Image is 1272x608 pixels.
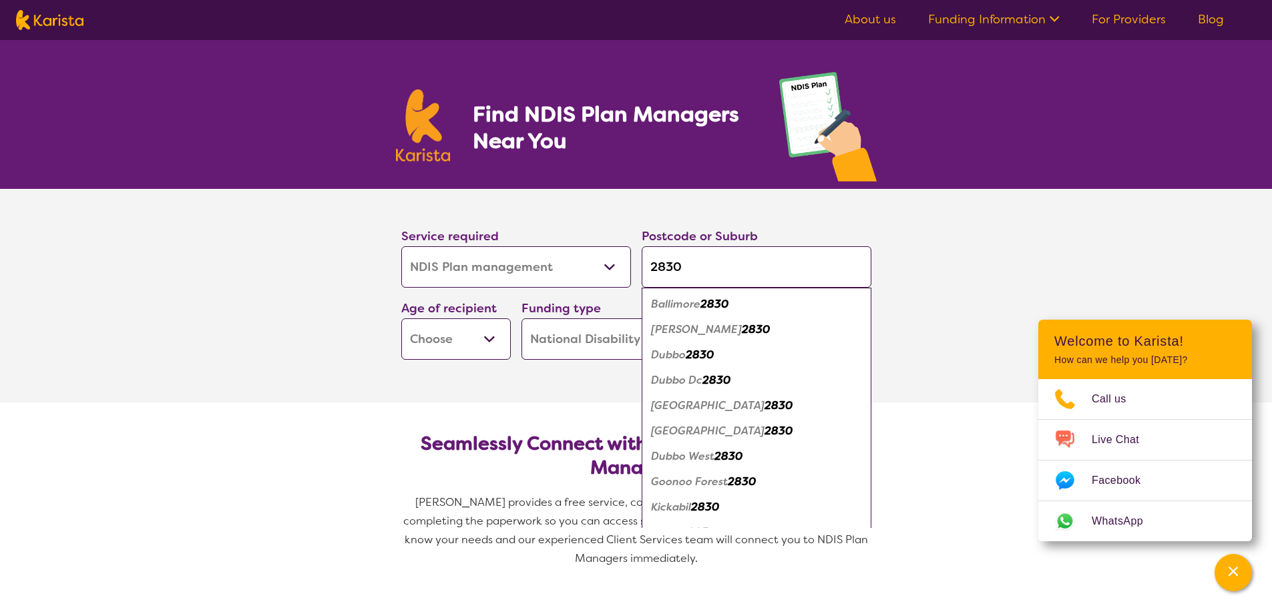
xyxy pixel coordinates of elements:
h2: Welcome to Karista! [1054,333,1236,349]
em: Minore [651,525,688,539]
div: Brocklehurst 2830 [648,317,865,342]
div: Dubbo Dc 2830 [648,368,865,393]
a: About us [845,11,896,27]
div: Minore 2830 [648,520,865,545]
ul: Choose channel [1038,379,1252,541]
input: Type [642,246,871,288]
em: Dubbo West [651,449,714,463]
em: [GEOGRAPHIC_DATA] [651,424,765,438]
label: Age of recipient [401,300,497,316]
em: Dubbo Dc [651,373,702,387]
p: How can we help you [DATE]? [1054,354,1236,366]
div: Channel Menu [1038,320,1252,541]
label: Postcode or Suburb [642,228,758,244]
h2: Seamlessly Connect with NDIS-Registered Plan Managers [412,432,861,480]
em: Dubbo [651,348,686,362]
span: [PERSON_NAME] provides a free service, connecting you to NDIS Plan Managers and completing the pa... [403,495,871,565]
div: Kickabil 2830 [648,495,865,520]
em: Goonoo Forest [651,475,728,489]
a: Funding Information [928,11,1060,27]
em: Kickabil [651,500,691,514]
div: Dubbo East 2830 [648,393,865,418]
button: Channel Menu [1215,554,1252,591]
em: [PERSON_NAME] [651,322,742,336]
h1: Find NDIS Plan Managers Near You [473,101,752,154]
em: 2830 [765,424,793,438]
span: Call us [1092,389,1142,409]
img: Karista logo [396,89,451,162]
em: 2830 [702,373,730,387]
div: Dubbo Grove 2830 [648,418,865,444]
a: Blog [1198,11,1224,27]
span: WhatsApp [1092,511,1159,531]
div: Ballimore 2830 [648,292,865,317]
label: Service required [401,228,499,244]
a: Web link opens in a new tab. [1038,501,1252,541]
em: 2830 [765,398,793,412]
div: Dubbo 2830 [648,342,865,368]
em: [GEOGRAPHIC_DATA] [651,398,765,412]
em: 2830 [700,297,728,311]
div: Dubbo West 2830 [648,444,865,469]
img: plan-management [779,72,877,189]
em: 2830 [686,348,714,362]
span: Facebook [1092,471,1156,491]
em: 2830 [688,525,716,539]
em: 2830 [691,500,719,514]
label: Funding type [521,300,601,316]
a: For Providers [1092,11,1166,27]
em: 2830 [714,449,743,463]
span: Live Chat [1092,430,1155,450]
div: Goonoo Forest 2830 [648,469,865,495]
em: 2830 [742,322,770,336]
em: Ballimore [651,297,700,311]
img: Karista logo [16,10,83,30]
em: 2830 [728,475,756,489]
